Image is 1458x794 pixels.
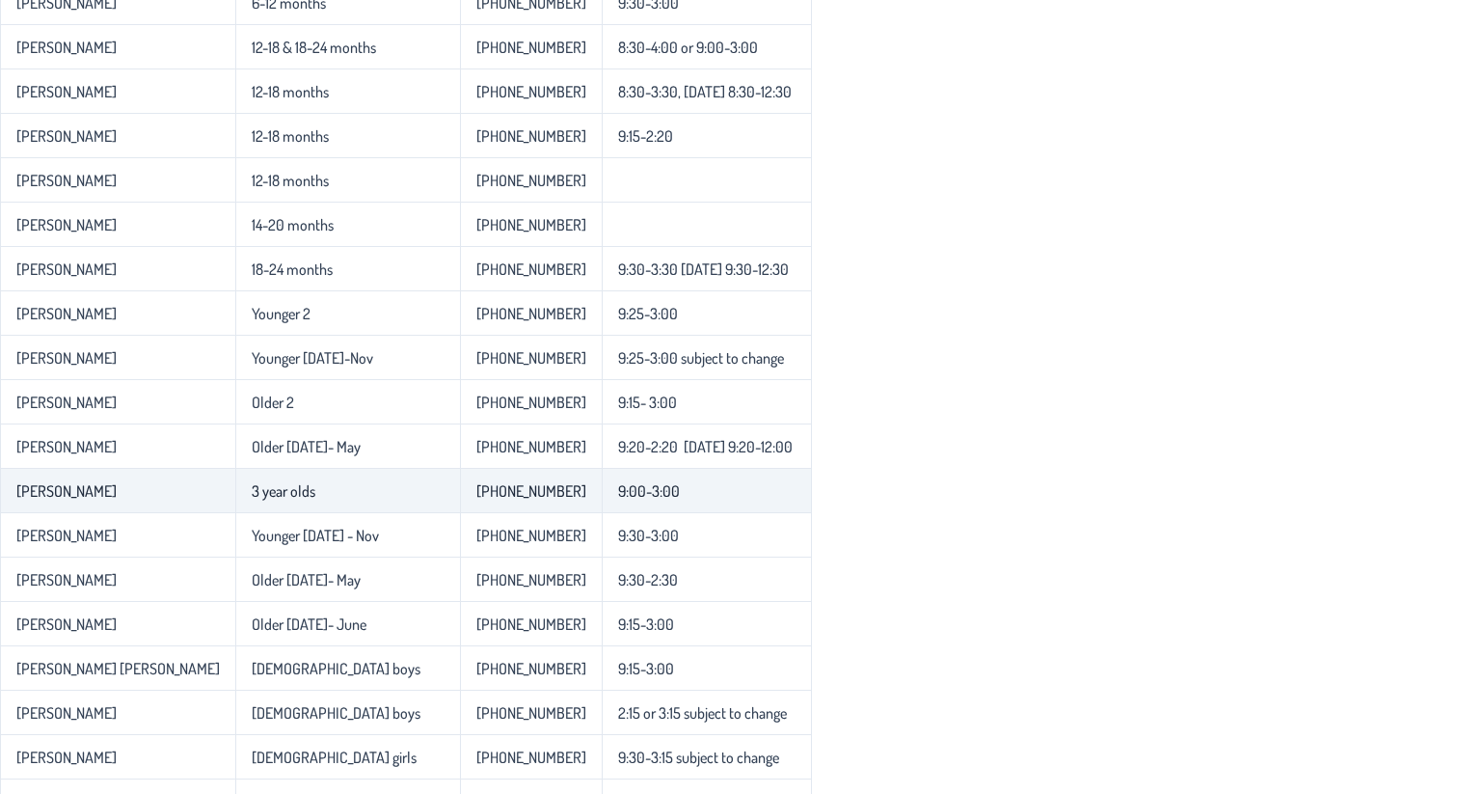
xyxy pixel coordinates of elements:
p-celleditor: 9:30-3:00 [618,526,679,545]
p-celleditor: [PHONE_NUMBER] [476,437,586,456]
p-celleditor: 9:30-3:30 [DATE] 9:30-12:30 [618,260,789,279]
p-celleditor: [PERSON_NAME] [16,570,117,589]
p-celleditor: [PERSON_NAME] [16,748,117,767]
p-celleditor: [PERSON_NAME] [16,348,117,368]
p-celleditor: [PHONE_NUMBER] [476,171,586,190]
p-celleditor: [DEMOGRAPHIC_DATA] boys [252,703,420,723]
p-celleditor: 12-18 & 18-24 months [252,38,376,57]
p-celleditor: [PHONE_NUMBER] [476,38,586,57]
p-celleditor: Older [DATE]- May [252,570,361,589]
p-celleditor: [PHONE_NUMBER] [476,304,586,323]
p-celleditor: 9:15- 3:00 [618,393,677,412]
p-celleditor: [DEMOGRAPHIC_DATA] girls [252,748,417,767]
p-celleditor: Younger [DATE]-Nov [252,348,373,368]
p-celleditor: [PHONE_NUMBER] [476,82,586,101]
p-celleditor: Older [DATE]- May [252,437,361,456]
p-celleditor: [PHONE_NUMBER] [476,348,586,368]
p-celleditor: [PERSON_NAME] [16,171,117,190]
p-celleditor: Older [DATE]- June [252,615,366,634]
p-celleditor: Older 2 [252,393,294,412]
p-celleditor: 14-20 months [252,215,334,234]
p-celleditor: [PERSON_NAME] [16,526,117,545]
p-celleditor: [PHONE_NUMBER] [476,526,586,545]
p-celleditor: [PERSON_NAME] [16,393,117,412]
p-celleditor: 9:30-3:15 subject to change [618,748,779,767]
p-celleditor: [PHONE_NUMBER] [476,570,586,589]
p-celleditor: 9:30-2:30 [618,570,678,589]
p-celleditor: [PHONE_NUMBER] [476,659,586,678]
p-celleditor: 12-18 months [252,171,329,190]
p-celleditor: 9:15-3:00 [618,615,674,634]
p-celleditor: [DEMOGRAPHIC_DATA] boys [252,659,420,678]
p-celleditor: [PHONE_NUMBER] [476,615,586,634]
p-celleditor: [PHONE_NUMBER] [476,215,586,234]
p-celleditor: [PHONE_NUMBER] [476,703,586,723]
p-celleditor: [PHONE_NUMBER] [476,748,586,767]
p-celleditor: [PERSON_NAME] [16,260,117,279]
p-celleditor: [PHONE_NUMBER] [476,393,586,412]
p-celleditor: 9:00-3:00 [618,481,680,501]
p-celleditor: [PERSON_NAME] [16,126,117,146]
p-celleditor: Younger 2 [252,304,310,323]
p-celleditor: [PERSON_NAME] [16,82,117,101]
p-celleditor: 12-18 months [252,126,329,146]
p-celleditor: 18-24 months [252,260,333,279]
p-celleditor: [PERSON_NAME] [16,703,117,723]
p-celleditor: 12-18 months [252,82,329,101]
p-celleditor: [PERSON_NAME] [16,437,117,456]
p-celleditor: 9:25-3:00 subject to change [618,348,784,368]
p-celleditor: [PERSON_NAME] [PERSON_NAME] [16,659,220,678]
p-celleditor: [PHONE_NUMBER] [476,481,586,501]
p-celleditor: 9:15-3:00 [618,659,674,678]
p-celleditor: Younger [DATE] - Nov [252,526,379,545]
p-celleditor: 9:20-2:20 [DATE] 9:20-12:00 [618,437,793,456]
p-celleditor: [PERSON_NAME] [16,215,117,234]
p-celleditor: [PHONE_NUMBER] [476,126,586,146]
p-celleditor: 8:30-4:00 or 9:00-3:00 [618,38,758,57]
p-celleditor: 9:25-3:00 [618,304,678,323]
p-celleditor: [PHONE_NUMBER] [476,260,586,279]
p-celleditor: 3 year olds [252,481,315,501]
p-celleditor: [PERSON_NAME] [16,481,117,501]
p-celleditor: [PERSON_NAME] [16,304,117,323]
p-celleditor: [PERSON_NAME] [16,38,117,57]
p-celleditor: 9:15-2:20 [618,126,673,146]
p-celleditor: [PERSON_NAME] [16,615,117,634]
p-celleditor: 8:30-3:30, [DATE] 8:30-12:30 [618,82,792,101]
p-celleditor: 2:15 or 3:15 subject to change [618,703,787,723]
